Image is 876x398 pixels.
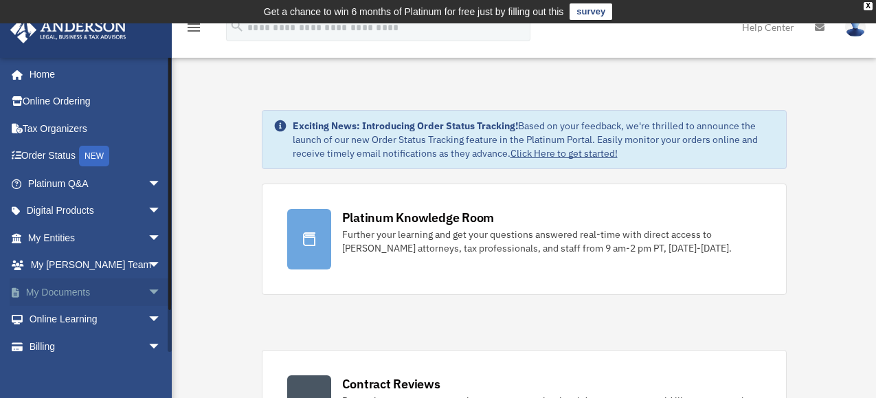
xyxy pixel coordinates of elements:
[10,306,182,333] a: Online Learningarrow_drop_down
[148,170,175,198] span: arrow_drop_down
[148,197,175,225] span: arrow_drop_down
[186,24,202,36] a: menu
[342,375,440,393] div: Contract Reviews
[293,120,518,132] strong: Exciting News: Introducing Order Status Tracking!
[10,224,182,252] a: My Entitiesarrow_drop_down
[10,333,182,360] a: Billingarrow_drop_down
[342,228,761,255] div: Further your learning and get your questions answered real-time with direct access to [PERSON_NAM...
[79,146,109,166] div: NEW
[864,2,873,10] div: close
[10,197,182,225] a: Digital Productsarrow_drop_down
[510,147,618,159] a: Click Here to get started!
[10,142,182,170] a: Order StatusNEW
[262,184,787,295] a: Platinum Knowledge Room Further your learning and get your questions answered real-time with dire...
[10,60,175,88] a: Home
[148,252,175,280] span: arrow_drop_down
[10,115,182,142] a: Tax Organizers
[186,19,202,36] i: menu
[6,16,131,43] img: Anderson Advisors Platinum Portal
[10,170,182,197] a: Platinum Q&Aarrow_drop_down
[148,333,175,361] span: arrow_drop_down
[342,209,495,226] div: Platinum Knowledge Room
[570,3,612,20] a: survey
[148,224,175,252] span: arrow_drop_down
[148,306,175,334] span: arrow_drop_down
[845,17,866,37] img: User Pic
[10,88,182,115] a: Online Ordering
[148,278,175,307] span: arrow_drop_down
[229,19,245,34] i: search
[264,3,564,20] div: Get a chance to win 6 months of Platinum for free just by filling out this
[10,252,182,279] a: My [PERSON_NAME] Teamarrow_drop_down
[293,119,775,160] div: Based on your feedback, we're thrilled to announce the launch of our new Order Status Tracking fe...
[10,278,182,306] a: My Documentsarrow_drop_down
